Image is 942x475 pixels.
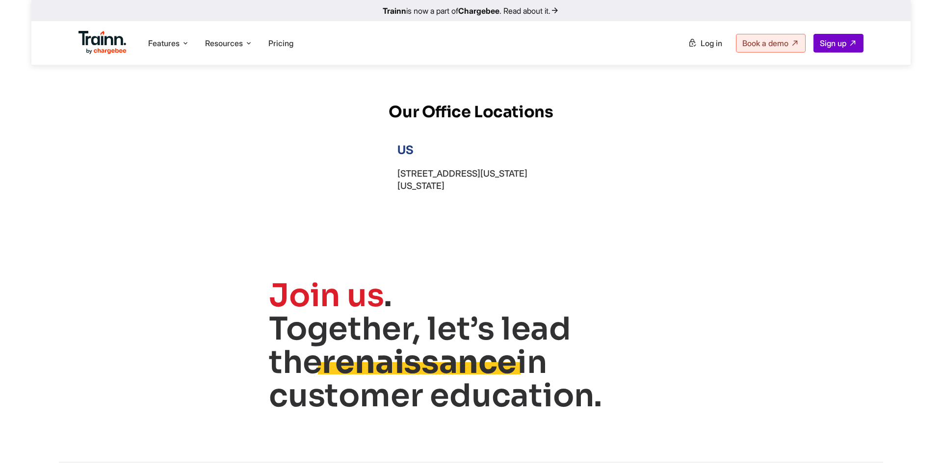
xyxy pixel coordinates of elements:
img: Trainn Logo [78,31,127,54]
div: . Together, let’s lead the in customer education. [269,279,602,413]
span: Book a demo [742,38,788,48]
b: Chargebee [458,6,499,16]
h3: US [397,142,545,158]
a: Pricing [268,38,293,48]
span: Join us [269,276,384,316]
span: Resources [205,38,243,49]
a: Sign up [813,34,863,53]
iframe: Chat Widget [893,428,942,475]
b: renaissance [322,343,517,382]
b: Trainn [383,6,406,16]
div: Our Office Locations [325,102,617,122]
span: Log in [701,38,722,48]
span: Features [148,38,180,49]
p: [STREET_ADDRESS][US_STATE][US_STATE] [397,167,545,192]
a: Log in [682,34,728,52]
a: Book a demo [736,34,806,53]
span: Sign up [820,38,846,48]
